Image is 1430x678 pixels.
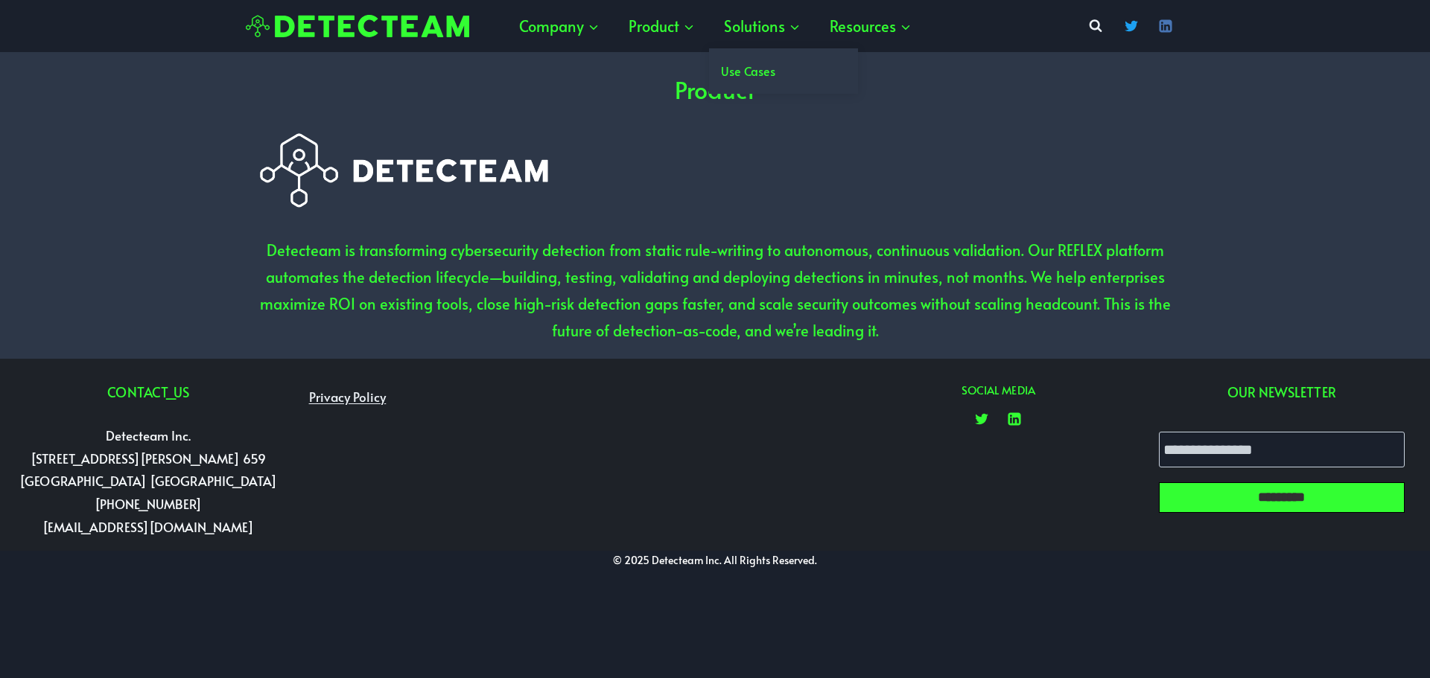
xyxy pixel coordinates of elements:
[1000,404,1029,434] a: Linkedin
[614,4,709,48] button: Child menu of Product
[1082,13,1109,39] button: View Search Form
[301,382,393,412] a: Privacy Policy
[709,48,858,94] a: Use Cases
[1116,11,1146,41] a: Twitter
[815,4,926,48] button: Child menu of Resources
[252,237,1178,344] p: Detecteam is transforming cybersecurity detection from static rule-writing to autonomous, continu...
[166,383,174,401] span: _
[107,383,165,401] span: CONTACT
[709,4,815,48] button: Child menu of Solutions
[1151,382,1412,402] h6: OUR NEWSLETTER
[18,424,279,538] p: Detecteam Inc. [STREET_ADDRESS][PERSON_NAME] 659 [GEOGRAPHIC_DATA] [GEOGRAPHIC_DATA] [PHONE_NUMBE...
[246,15,469,38] img: Detecteam
[868,382,1128,399] h2: SOCIAL MEDIA
[967,404,997,434] a: Twitter
[1159,432,1405,467] input: Email Address *
[504,4,926,48] nav: Primary Navigation
[18,382,279,402] h6: US
[504,4,614,48] button: Child menu of Company
[1151,11,1180,41] a: Linkedin
[18,551,1412,569] p: © 2025 Detecteam Inc. All Rights Reserved.
[301,382,562,412] nav: Footer Navigation
[675,71,755,107] h1: Product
